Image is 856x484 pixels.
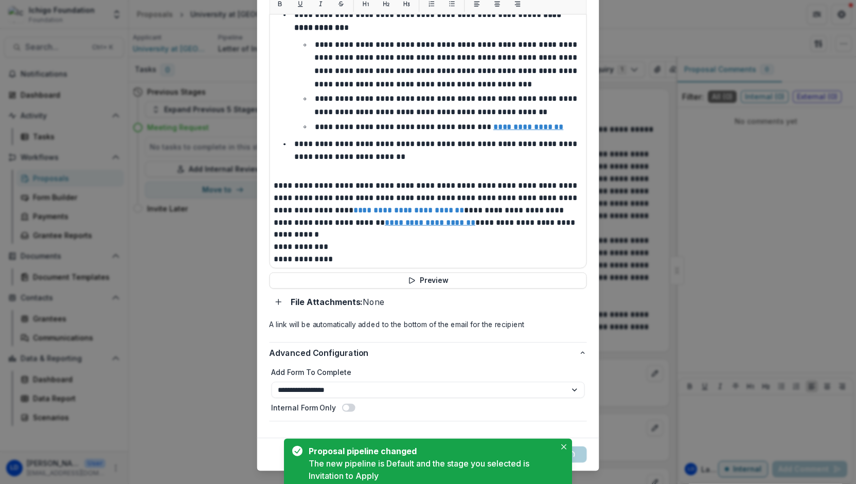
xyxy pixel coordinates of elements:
[558,441,570,453] button: Close
[271,367,584,378] label: Add Form To Complete
[309,457,556,482] div: The new pipeline is Default and the stage you selected is Invitation to Apply
[269,343,586,363] button: Advanced Configuration
[269,347,578,359] span: Advanced Configuration
[269,363,586,421] div: Advanced Configuration
[269,273,586,289] button: Preview
[269,319,586,330] p: A link will be automatically added to the bottom of the email for the recipient
[309,445,551,457] div: Proposal pipeline changed
[291,296,384,308] p: None
[271,402,336,413] label: Internal Form Only
[270,294,287,310] button: Add attachment
[291,297,363,307] strong: File Attachments:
